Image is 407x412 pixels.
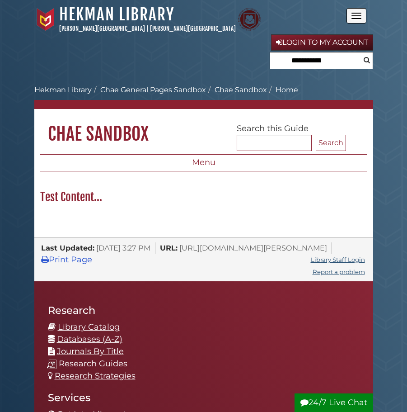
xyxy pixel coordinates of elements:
[40,154,367,171] button: Menu
[34,8,57,31] img: Calvin University
[57,346,124,356] a: Journals By Title
[267,85,298,95] li: Home
[346,8,366,24] button: Open the menu
[311,256,365,263] a: Library Staff Login
[179,243,327,252] span: [URL][DOMAIN_NAME][PERSON_NAME]
[41,255,92,265] a: Print Page
[34,85,92,94] a: Hekman Library
[59,5,174,24] a: Hekman Library
[160,243,178,252] span: URL:
[41,243,94,252] span: Last Updated:
[48,391,360,404] h2: Services
[146,25,149,32] span: |
[34,85,373,109] nav: breadcrumb
[364,57,370,63] i: Search
[59,25,145,32] a: [PERSON_NAME][GEOGRAPHIC_DATA]
[215,85,267,94] a: Chae Sandbox
[34,109,373,145] h1: Chae Sandbox
[238,8,261,31] img: Calvin Theological Seminary
[59,359,127,369] a: Research Guides
[96,243,150,252] span: [DATE] 3:27 PM
[55,371,136,381] a: Research Strategies
[271,34,373,51] a: Login to My Account
[316,135,346,151] button: Search
[47,360,56,369] img: research-guides-icon-white_37x37.png
[150,25,236,32] a: [PERSON_NAME][GEOGRAPHIC_DATA]
[41,256,49,264] i: Print Page
[361,52,373,66] button: Search
[48,304,360,317] h2: Research
[313,268,365,275] a: Report a problem
[295,393,373,412] button: 24/7 Live Chat
[36,190,371,204] h2: Test Content...
[100,85,206,94] a: Chae General Pages Sandbox
[57,334,122,344] a: Databases (A-Z)
[58,322,120,332] a: Library Catalog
